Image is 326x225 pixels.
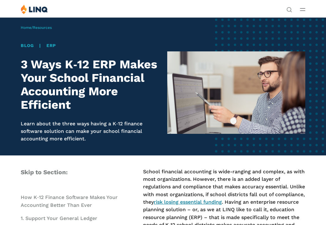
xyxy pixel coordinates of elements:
p: Learn about the three ways having a K‑12 finance software solution can make your school financial... [21,120,158,143]
a: ERP [46,43,56,48]
div: | [21,42,158,49]
a: How K‑12 Finance Software Makes Your Accounting Better Than Ever [21,194,117,208]
h1: 3 Ways K‑12 ERP Makes Your School Financial Accounting More Efficient [21,58,158,112]
button: Open Main Menu [300,6,305,13]
span: / [21,25,52,30]
img: LINQ | K‑12 Software [21,4,48,14]
a: 1. Support Your General Ledger [21,215,97,221]
button: Open Search Bar [286,6,292,12]
a: Resources [33,25,52,30]
a: Home [21,25,31,30]
a: Blog [21,43,34,48]
a: risk losing essential funding [154,199,222,205]
nav: Utility Navigation [286,4,292,12]
span: Skip to Section: [21,169,68,176]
